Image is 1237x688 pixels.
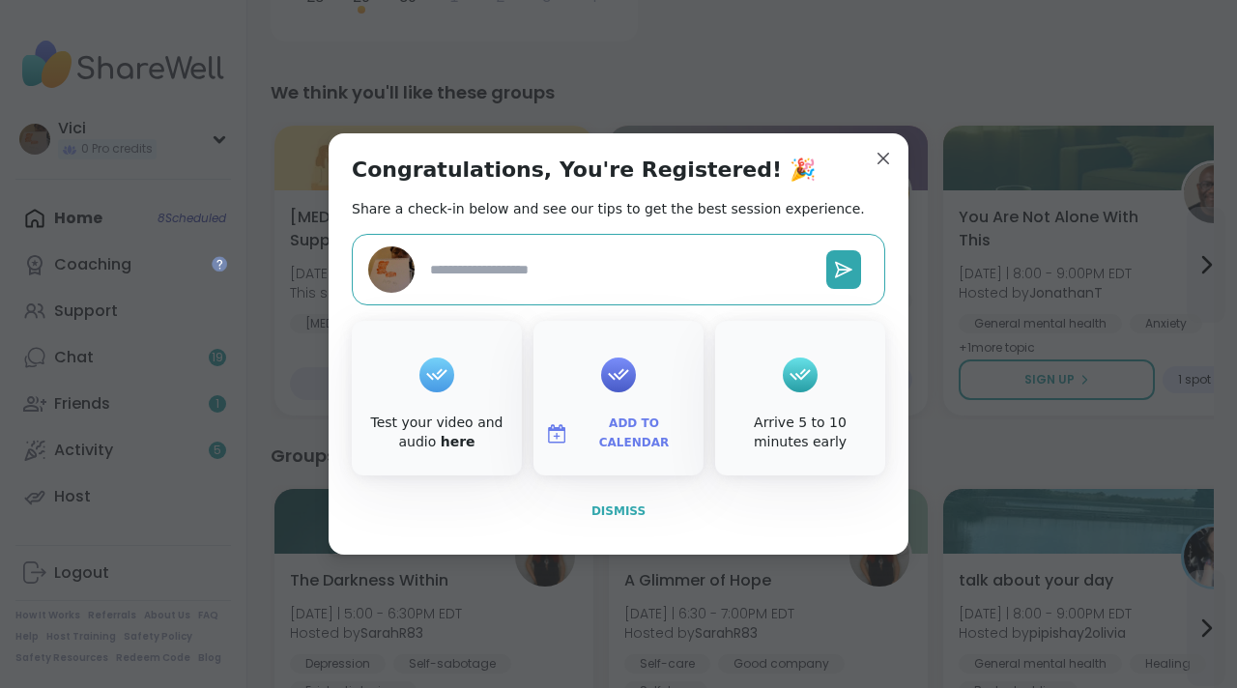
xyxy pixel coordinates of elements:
[719,414,881,451] div: Arrive 5 to 10 minutes early
[545,422,568,445] img: ShareWell Logomark
[352,491,885,531] button: Dismiss
[352,157,816,184] h1: Congratulations, You're Registered! 🎉
[352,199,865,218] h2: Share a check-in below and see our tips to get the best session experience.
[576,415,692,452] span: Add to Calendar
[537,414,700,454] button: Add to Calendar
[356,414,518,451] div: Test your video and audio
[212,256,227,272] iframe: Spotlight
[591,504,646,518] span: Dismiss
[441,434,475,449] a: here
[368,246,415,293] img: Vici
